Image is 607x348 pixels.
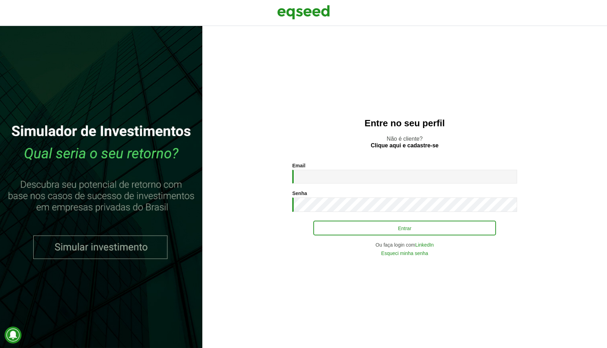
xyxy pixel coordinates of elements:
label: Senha [292,191,307,196]
a: Esqueci minha senha [381,251,428,256]
img: EqSeed Logo [277,4,330,21]
div: Ou faça login com [292,242,517,247]
p: Não é cliente? [216,135,593,149]
a: LinkedIn [415,242,434,247]
a: Clique aqui e cadastre-se [371,143,439,148]
label: Email [292,163,305,168]
button: Entrar [313,221,496,235]
h2: Entre no seu perfil [216,118,593,128]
